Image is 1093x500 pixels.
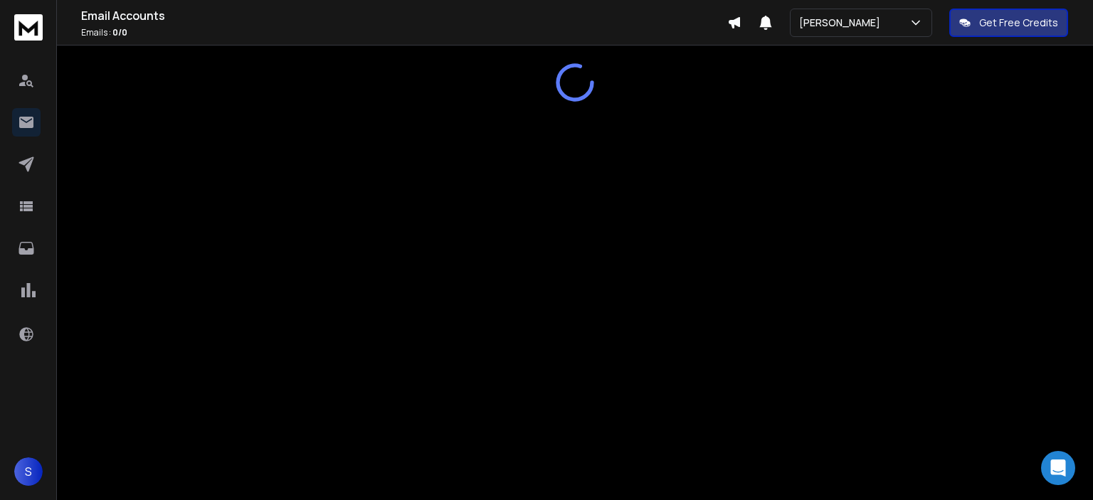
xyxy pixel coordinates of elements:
button: S [14,457,43,486]
p: [PERSON_NAME] [799,16,886,30]
h1: Email Accounts [81,7,727,24]
div: Open Intercom Messenger [1041,451,1075,485]
span: 0 / 0 [112,26,127,38]
img: logo [14,14,43,41]
button: Get Free Credits [949,9,1068,37]
p: Get Free Credits [979,16,1058,30]
p: Emails : [81,27,727,38]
